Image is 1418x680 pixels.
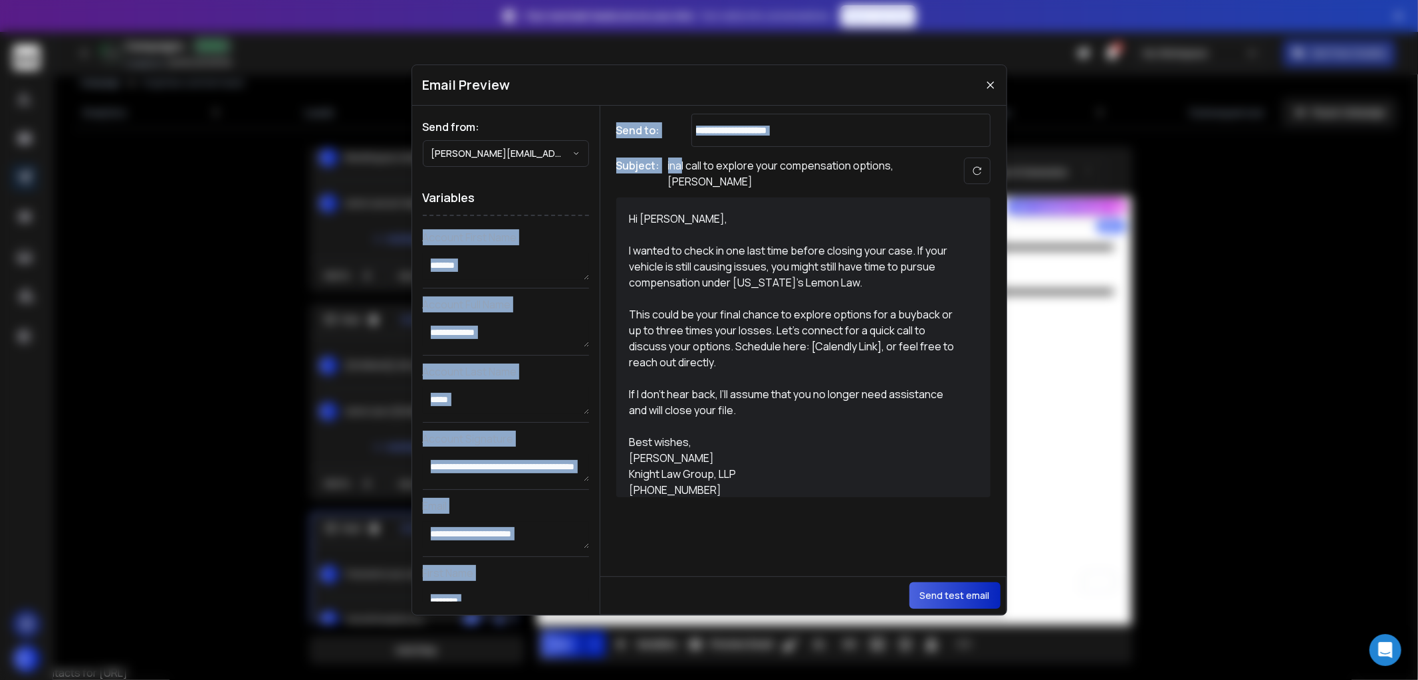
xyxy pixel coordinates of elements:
h1: Variables [423,180,589,216]
h1: Email Preview [423,76,511,94]
p: [PERSON_NAME][EMAIL_ADDRESS][DOMAIN_NAME] [431,147,572,160]
p: Account Last Name [423,364,589,380]
p: First Name [423,565,589,581]
h1: Send to: [616,122,669,138]
p: Account First Name [423,229,589,245]
div: Open Intercom Messenger [1369,634,1401,666]
p: inal call to explore your compensation options, [PERSON_NAME] [668,158,934,189]
p: Account Signature [423,431,589,447]
p: Account Full Name [423,296,589,312]
h1: Send from: [423,119,589,135]
h1: Subject: [616,158,660,189]
p: Email [423,498,589,514]
button: Send test email [909,582,1001,609]
div: Hi [PERSON_NAME], I wanted to check in one last time before closing your case. If your vehicle is... [630,211,962,498]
